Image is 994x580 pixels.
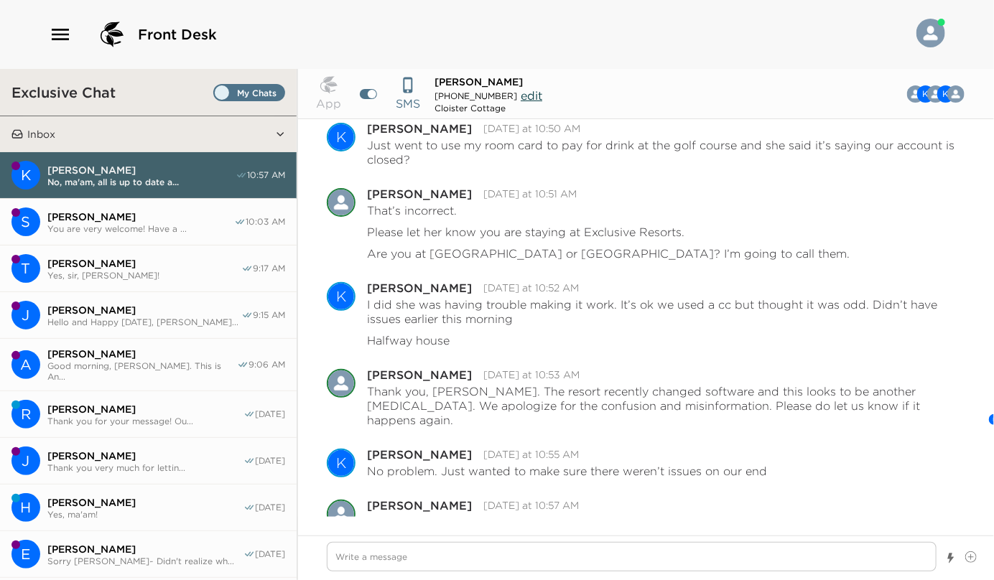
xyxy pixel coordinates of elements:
div: E [11,540,40,569]
span: Thank you for your message! Ou... [47,416,243,426]
span: Yes, sir, [PERSON_NAME]! [47,270,241,281]
div: K [328,449,354,477]
p: Please let her know you are staying at Exclusive Resorts. [367,225,684,239]
img: logo [95,17,129,52]
div: James Merli [11,301,40,329]
div: [PERSON_NAME] [367,369,472,380]
div: Erin Foley [11,540,40,569]
div: Jana Fetters [11,446,40,475]
div: Andrena Martin [327,369,356,398]
div: Raji Bolton [11,400,40,429]
div: [PERSON_NAME] [367,123,472,134]
span: [DATE] [255,455,285,467]
span: [PERSON_NAME] [47,164,236,177]
span: Good morning, [PERSON_NAME]. This is An... [47,360,237,382]
div: T [11,254,40,283]
div: J [11,301,40,329]
p: Inbox [27,128,55,141]
p: I did she was having trouble making it work. It’s ok we used a cc but thought it was odd. Didn’t ... [367,297,965,326]
span: Hello and Happy [DATE], [PERSON_NAME]... [47,317,241,327]
div: Sandra Merli [11,207,40,236]
div: Kate Weber [327,282,356,311]
label: Set all destinations [213,84,285,101]
p: Just went to use my room card to pay for drink at the golf course and she said it’s saying our ac... [367,138,965,167]
span: Sorry [PERSON_NAME]~ Didn't realize wh... [47,556,243,566]
span: Thank you very much for lettin... [47,462,243,473]
button: TKDKA [911,80,976,108]
span: [PERSON_NAME] [47,496,243,509]
time: 2025-09-30T14:50:36.154Z [483,122,580,135]
img: A [327,369,356,398]
span: 10:03 AM [246,216,285,228]
div: Andrena Martin [327,500,356,528]
span: [PHONE_NUMBER] [435,90,517,101]
div: [PERSON_NAME] [367,282,472,294]
div: [PERSON_NAME] [367,500,472,511]
span: [PERSON_NAME] [47,543,243,556]
div: Andrena Martin [327,188,356,217]
div: R [11,400,40,429]
div: Kate Weber [327,123,356,151]
span: 9:17 AM [253,263,285,274]
img: A [327,188,356,217]
h3: Exclusive Chat [11,83,116,101]
span: edit [521,88,542,103]
div: H [11,493,40,522]
div: J [11,446,40,475]
time: 2025-09-30T14:52:42.695Z [483,281,579,294]
span: You are very welcome! Have a ... [47,223,234,234]
img: User [916,19,945,47]
div: Kate Weber [11,161,40,190]
div: Andy Sassine [11,350,40,379]
span: [DATE] [255,408,285,420]
div: Tonya Watts [947,85,965,103]
span: Front Desk [138,24,217,45]
img: T [947,85,965,103]
time: 2025-09-30T14:57:48.328Z [483,499,579,512]
p: That’s incorrect. [367,203,457,217]
div: K [328,282,354,311]
span: 9:15 AM [253,309,285,321]
div: A [11,350,40,379]
div: Tonya Watts [11,254,40,283]
div: Hope Schroy [11,493,40,522]
div: K [11,161,40,190]
span: [PERSON_NAME] [47,210,234,223]
span: Yes, ma'am! [47,509,243,520]
span: [PERSON_NAME] [47,304,241,317]
div: [PERSON_NAME] [367,449,472,460]
span: 9:06 AM [249,359,285,370]
span: [PERSON_NAME] [435,75,523,88]
p: Are you at [GEOGRAPHIC_DATA] or [GEOGRAPHIC_DATA]? I’m going to call them. [367,246,850,261]
p: No, ma’am, all is up to date and clear for you. [367,515,623,529]
span: [PERSON_NAME] [47,449,243,462]
p: Thank you, [PERSON_NAME]. The resort recently changed software and this looks to be another [MEDI... [367,384,965,427]
img: A [327,500,356,528]
div: K [328,123,354,151]
textarea: Write a message [327,542,937,571]
span: [DATE] [255,502,285,513]
p: Halfway house [367,333,450,347]
div: Cloister Cottage [435,103,537,113]
span: 10:57 AM [247,169,285,181]
p: No problem. Just wanted to make sure there weren’t issues on our end [367,464,767,478]
p: SMS [396,95,420,112]
div: Kate Weber [327,449,356,477]
span: No, ma'am, all is up to date a... [47,177,236,187]
span: [PERSON_NAME] [47,257,241,270]
time: 2025-09-30T14:55:09.086Z [483,448,579,461]
span: [PERSON_NAME] [47,403,243,416]
div: [PERSON_NAME] [367,188,472,200]
span: [DATE] [255,548,285,560]
div: S [11,207,40,236]
p: App [316,95,341,112]
button: Inbox [23,116,274,152]
span: [PERSON_NAME] [47,347,237,360]
time: 2025-09-30T14:53:51.863Z [483,368,580,381]
button: Show templates [946,546,956,571]
time: 2025-09-30T14:51:07.850Z [483,187,577,200]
